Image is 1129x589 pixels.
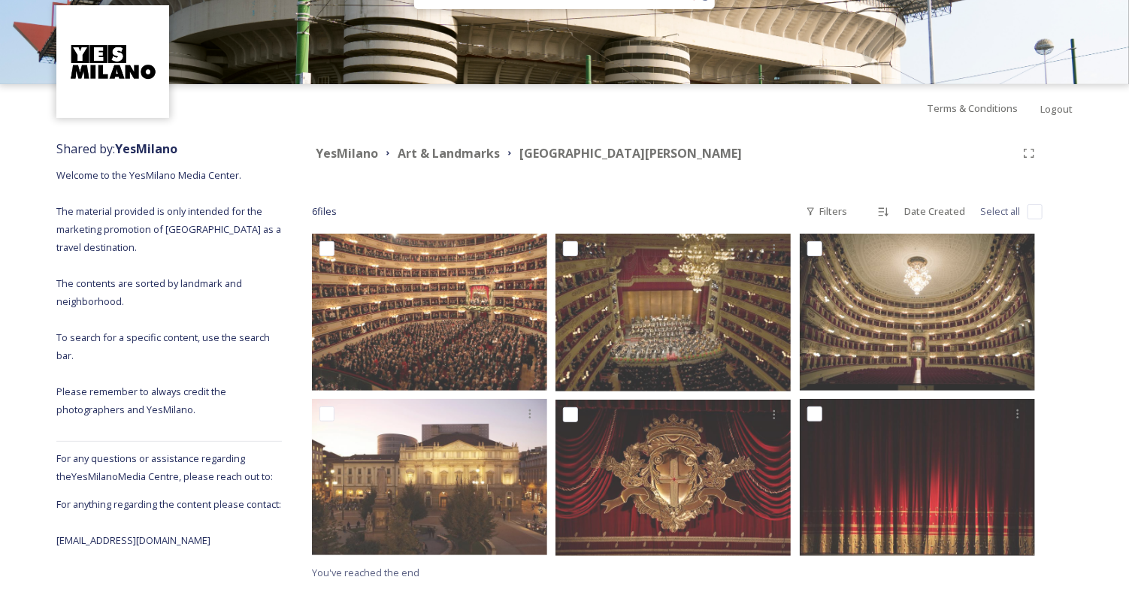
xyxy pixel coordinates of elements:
[56,168,283,416] span: Welcome to the YesMilano Media Center. The material provided is only intended for the marketing p...
[115,140,177,157] strong: YesMilano
[59,8,168,116] img: Logo%20YesMilano%40150x.png
[1040,102,1073,116] span: Logout
[897,197,973,226] div: Date Created
[312,234,547,391] img: Teatro-alla-Scala-Sala.jpg
[312,399,547,555] img: Teatro-alla-Scala-Esterno.jpg
[927,99,1040,117] a: Terms & Conditions
[312,204,337,219] span: 6 file s
[555,234,791,391] img: Teatro-alla-Scala-Orchestra.jpg
[398,145,500,162] strong: Art & Landmarks
[56,452,273,483] span: For any questions or assistance regarding the YesMilano Media Centre, please reach out to:
[56,497,283,547] span: For anything regarding the content please contact: [EMAIL_ADDRESS][DOMAIN_NAME]
[555,400,791,557] img: Teatro-alla-Scala-Stemma.jpg
[519,145,742,162] strong: [GEOGRAPHIC_DATA][PERSON_NAME]
[927,101,1018,115] span: Terms & Conditions
[312,566,419,579] span: You've reached the end
[800,399,1035,556] img: Teatro-Alla-Scala-Sipario.jpg
[56,140,177,157] span: Shared by:
[800,234,1035,391] img: Teatro-alla-Scala-Sala.jpg
[316,145,378,162] strong: YesMilano
[798,197,855,226] div: Filters
[980,204,1020,219] span: Select all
